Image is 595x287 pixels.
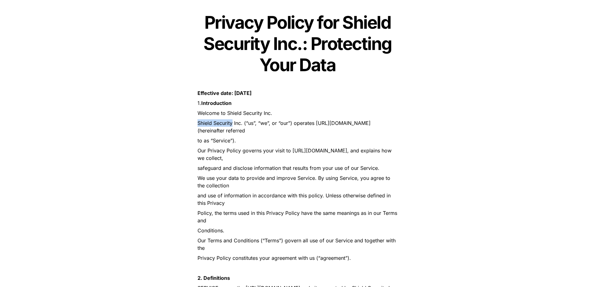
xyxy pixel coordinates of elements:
span: Policy, the terms used in this Privacy Policy have the same meanings as in our Terms and [197,210,399,224]
span: We use your data to provide and improve Service. By using Service, you agree to the collection [197,175,392,189]
strong: Privacy Policy for Shield Security Inc.: Protecting Your Data [203,12,395,76]
span: Conditions. [197,227,224,234]
strong: Effective date: [DATE] [197,90,252,96]
span: 1. [197,100,201,106]
span: Shield Security Inc. (“us”, “we”, or “our”) operates [URL][DOMAIN_NAME] (hereinafter referred [197,120,372,134]
span: Privacy Policy constitutes your agreement with us (“agreement”). [197,255,351,261]
strong: Introduction [201,100,232,106]
span: Our Terms and Conditions (“Terms”) govern all use of our Service and together with the [197,237,397,251]
span: and use of information in accordance with this policy. Unless otherwise defined in this Privacy [197,192,392,206]
span: Our Privacy Policy governs your visit to [URL][DOMAIN_NAME], and explains how we collect, [197,147,393,161]
strong: 2. Definitions [197,275,230,281]
span: Welcome to Shield Security Inc. [197,110,272,116]
span: to as “Service”). [197,137,236,144]
span: safeguard and disclose information that results from your use of our Service. [197,165,379,171]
